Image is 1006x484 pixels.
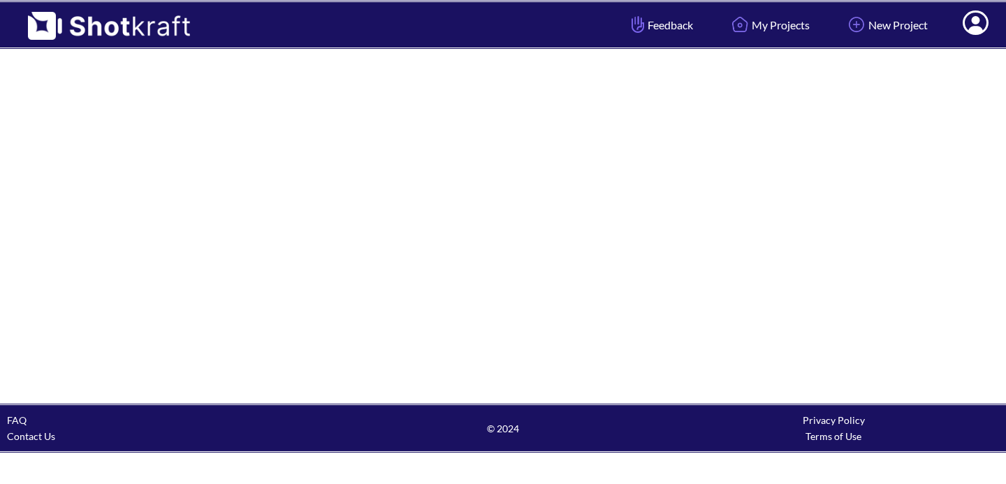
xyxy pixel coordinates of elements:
img: Add Icon [845,13,868,36]
div: Terms of Use [669,428,999,444]
img: Home Icon [728,13,752,36]
span: Feedback [628,17,693,33]
a: FAQ [7,414,27,426]
a: New Project [834,6,938,43]
img: Hand Icon [628,13,648,36]
a: Contact Us [7,430,55,442]
a: My Projects [717,6,820,43]
div: Privacy Policy [669,412,999,428]
span: © 2024 [337,420,668,437]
